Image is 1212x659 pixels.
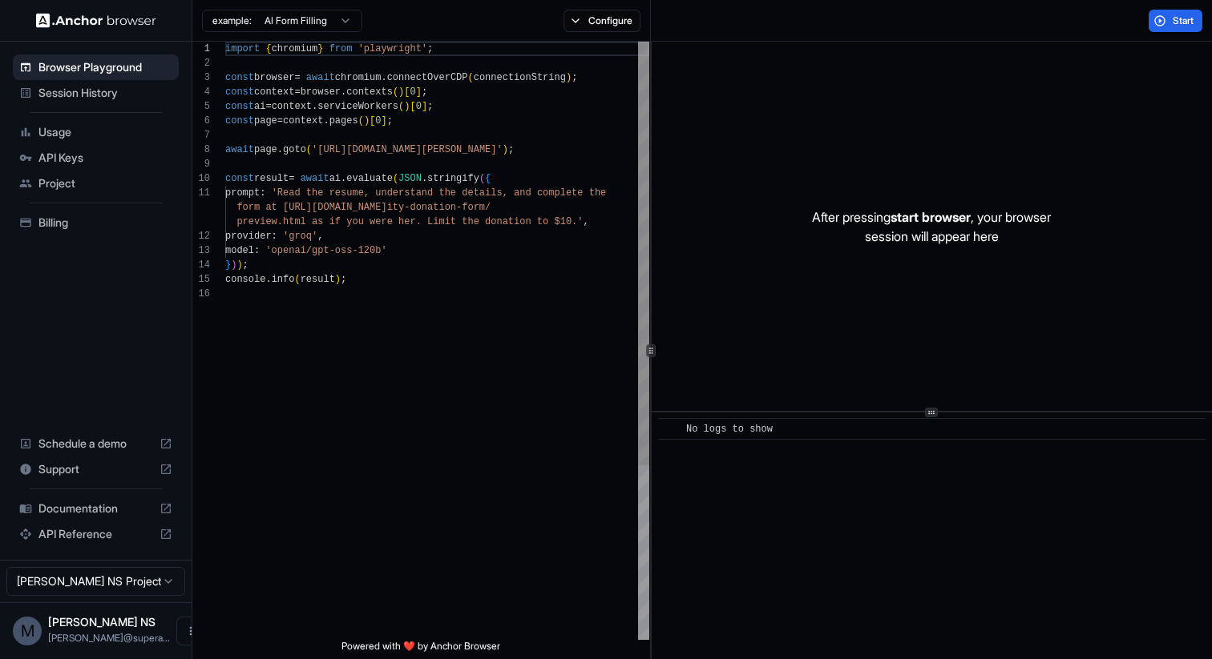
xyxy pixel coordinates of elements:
span: ( [393,173,398,184]
span: [ [404,86,410,98]
span: stringify [427,173,479,184]
span: 0 [410,86,415,98]
span: contexts [346,86,393,98]
span: ; [427,101,433,112]
span: 'groq' [283,231,317,242]
div: 15 [192,272,210,287]
span: . [381,72,386,83]
div: Session History [13,80,179,106]
div: 6 [192,114,210,128]
span: ) [231,259,236,271]
span: n to $10.' [525,216,583,227]
span: model [225,245,254,256]
div: Browser Playground [13,54,179,80]
span: context [254,86,294,98]
span: [ [410,101,415,112]
span: connectOverCDP [387,72,468,83]
span: . [422,173,427,184]
span: ; [341,274,346,285]
span: ai [254,101,265,112]
span: ) [236,259,242,271]
span: ) [566,72,572,83]
span: chromium [272,43,318,54]
span: goto [283,144,306,155]
span: = [277,115,283,127]
span: ; [243,259,248,271]
span: 0 [375,115,381,127]
span: context [283,115,323,127]
span: mukunda@superagi.com [48,632,170,644]
span: : [272,231,277,242]
div: 9 [192,157,210,171]
span: : [254,245,260,256]
span: API Reference [38,526,153,542]
span: lete the [560,187,607,199]
span: ( [398,101,404,112]
span: ( [294,274,300,285]
div: API Reference [13,521,179,547]
div: 11 [192,186,210,200]
button: Configure [564,10,641,32]
span: ) [404,101,410,112]
span: context [272,101,312,112]
span: Usage [38,124,172,140]
span: . [323,115,329,127]
span: Powered with ❤️ by Anchor Browser [341,640,500,659]
div: 14 [192,258,210,272]
span: = [294,72,300,83]
span: const [225,86,254,98]
span: API Keys [38,150,172,166]
span: ] [416,86,422,98]
div: 7 [192,128,210,143]
span: console [225,274,265,285]
div: Project [13,171,179,196]
button: Start [1149,10,1202,32]
span: ] [381,115,386,127]
span: example: [212,14,252,27]
span: pages [329,115,358,127]
span: from [329,43,353,54]
span: const [225,72,254,83]
div: 10 [192,171,210,186]
div: Support [13,456,179,482]
span: Support [38,461,153,477]
span: await [225,144,254,155]
span: const [225,173,254,184]
span: JSON [398,173,422,184]
span: Session History [38,85,172,101]
span: preview.html as if you were her. Limit the donatio [236,216,525,227]
span: = [294,86,300,98]
span: ​ [666,421,674,437]
div: M [13,617,42,645]
span: serviceWorkers [317,101,398,112]
span: { [485,173,491,184]
span: await [301,173,329,184]
span: Browser Playground [38,59,172,75]
div: 3 [192,70,210,85]
span: No logs to show [686,424,773,435]
span: ; [387,115,393,127]
img: Anchor Logo [36,13,156,28]
span: . [341,86,346,98]
span: Mukunda NS [48,615,156,629]
span: const [225,115,254,127]
span: const [225,101,254,112]
span: = [289,173,294,184]
div: Documentation [13,496,179,521]
span: prompt [225,187,260,199]
span: ; [508,144,514,155]
span: ) [503,144,508,155]
span: 'Read the resume, understand the details, and comp [272,187,560,199]
span: result [254,173,289,184]
span: Schedule a demo [38,436,153,452]
span: Billing [38,215,172,231]
div: 8 [192,143,210,157]
span: page [254,144,277,155]
span: ; [572,72,577,83]
span: Project [38,175,172,191]
div: 16 [192,287,210,301]
span: : [260,187,265,199]
span: = [265,101,271,112]
span: . [341,173,346,184]
span: Start [1173,14,1195,27]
